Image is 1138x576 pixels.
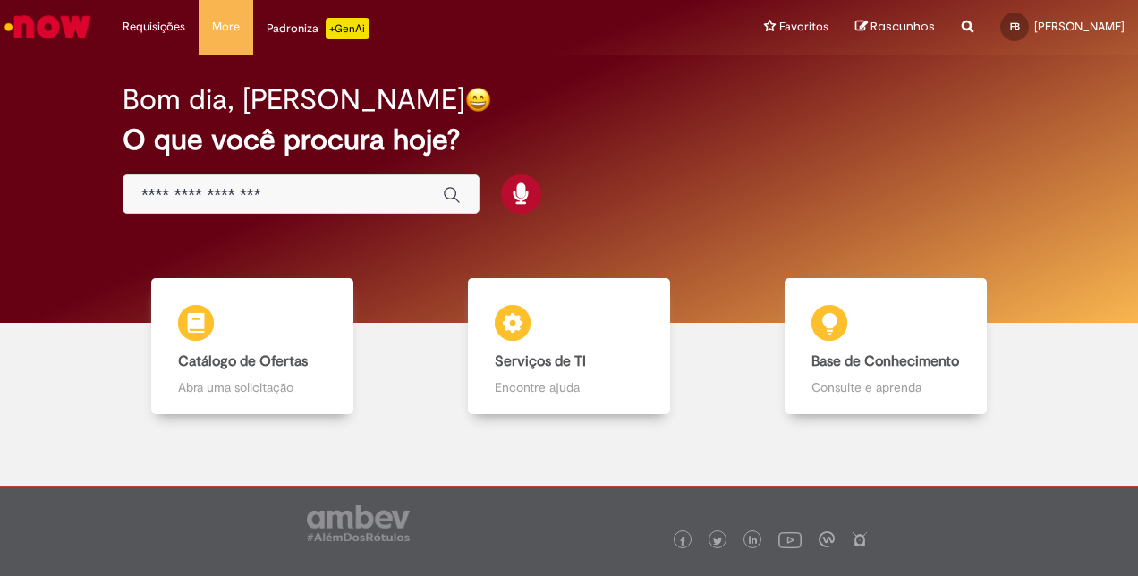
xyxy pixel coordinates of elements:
[749,536,758,546] img: logo_footer_linkedin.png
[123,124,1015,156] h2: O que você procura hoje?
[326,18,369,39] p: +GenAi
[713,537,722,546] img: logo_footer_twitter.png
[411,278,727,415] a: Serviços de TI Encontre ajuda
[870,18,935,35] span: Rascunhos
[678,537,687,546] img: logo_footer_facebook.png
[1034,19,1125,34] span: [PERSON_NAME]
[495,378,642,396] p: Encontre ajuda
[123,84,465,115] h2: Bom dia, [PERSON_NAME]
[2,9,94,45] img: ServiceNow
[178,378,326,396] p: Abra uma solicitação
[94,278,411,415] a: Catálogo de Ofertas Abra uma solicitação
[779,18,828,36] span: Favoritos
[307,505,410,541] img: logo_footer_ambev_rotulo_gray.png
[852,531,868,547] img: logo_footer_naosei.png
[178,352,308,370] b: Catálogo de Ofertas
[811,378,959,396] p: Consulte e aprenda
[811,352,959,370] b: Base de Conhecimento
[778,528,802,551] img: logo_footer_youtube.png
[465,87,491,113] img: happy-face.png
[212,18,240,36] span: More
[267,18,369,39] div: Padroniza
[123,18,185,36] span: Requisições
[1010,21,1020,32] span: FB
[855,19,935,36] a: Rascunhos
[495,352,586,370] b: Serviços de TI
[727,278,1044,415] a: Base de Conhecimento Consulte e aprenda
[819,531,835,547] img: logo_footer_workplace.png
